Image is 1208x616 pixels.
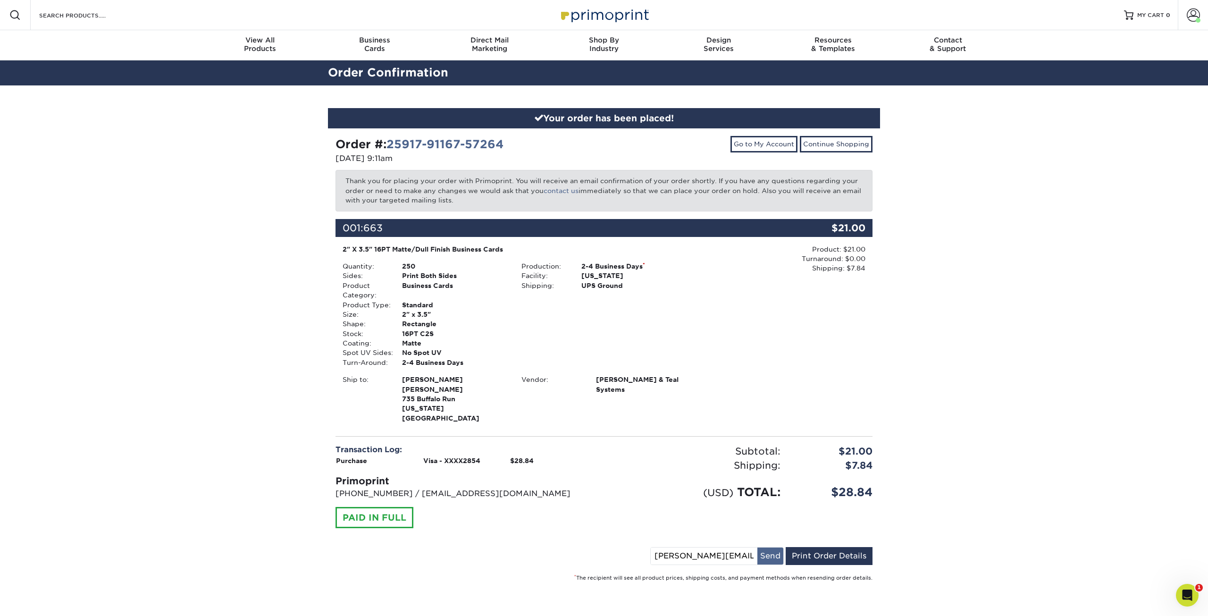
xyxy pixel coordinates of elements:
[336,170,872,211] p: Thank you for placing your order with Primoprint. You will receive an email confirmation of your ...
[737,485,780,499] span: TOTAL:
[547,36,662,44] span: Shop By
[890,36,1005,53] div: & Support
[203,36,318,53] div: Products
[574,262,694,271] div: 2-4 Business Days
[336,300,395,310] div: Product Type:
[788,458,880,473] div: $7.84
[432,36,547,53] div: Marketing
[336,219,783,237] div: 001:
[336,319,395,329] div: Shape:
[514,281,574,290] div: Shipping:
[395,319,514,329] div: Rectangle
[336,457,367,464] strong: Purchase
[395,262,514,271] div: 250
[776,36,890,53] div: & Templates
[786,547,872,565] a: Print Order Details
[890,30,1005,60] a: Contact& Support
[574,575,872,581] small: The recipient will see all product prices, shipping costs, and payment methods when resending ord...
[1137,11,1164,19] span: MY CART
[318,30,432,60] a: BusinessCards
[336,137,503,151] strong: Order #:
[514,271,574,280] div: Facility:
[203,30,318,60] a: View AllProducts
[432,30,547,60] a: Direct MailMarketing
[661,36,776,53] div: Services
[336,338,395,348] div: Coating:
[328,108,880,129] div: Your order has been placed!
[788,444,880,458] div: $21.00
[38,9,130,21] input: SEARCH PRODUCTS.....
[788,484,880,501] div: $28.84
[730,136,797,152] a: Go to My Account
[336,310,395,319] div: Size:
[386,137,503,151] a: 25917-91167-57264
[395,271,514,280] div: Print Both Sides
[336,358,395,367] div: Turn-Around:
[395,329,514,338] div: 16PT C2S
[547,30,662,60] a: Shop ByIndustry
[544,187,579,194] a: contact us
[1176,584,1199,607] iframe: Intercom live chat
[336,271,395,280] div: Sides:
[402,375,507,422] strong: [US_STATE][GEOGRAPHIC_DATA]
[574,271,694,280] div: [US_STATE]
[336,507,413,529] div: PAID IN FULL
[203,36,318,44] span: View All
[604,458,788,473] div: Shipping:
[395,300,514,310] div: Standard
[395,338,514,348] div: Matte
[432,36,547,44] span: Direct Mail
[395,348,514,357] div: No Spot UV
[514,375,589,394] div: Vendor:
[783,219,872,237] div: $21.00
[336,348,395,357] div: Spot UV Sides:
[776,30,890,60] a: Resources& Templates
[336,262,395,271] div: Quantity:
[402,375,507,384] span: [PERSON_NAME]
[402,394,507,404] span: 735 Buffalo Run
[363,222,383,234] span: 663
[604,444,788,458] div: Subtotal:
[694,245,865,273] div: Product: $21.00 Turnaround: $0.00 Shipping: $7.84
[703,487,733,498] small: (USD)
[800,136,872,152] a: Continue Shopping
[547,36,662,53] div: Industry
[336,488,597,499] p: [PHONE_NUMBER] / [EMAIL_ADDRESS][DOMAIN_NAME]
[336,329,395,338] div: Stock:
[1166,12,1170,18] span: 0
[321,64,887,82] h2: Order Confirmation
[336,474,597,488] div: Primoprint
[395,310,514,319] div: 2" x 3.5"
[1195,584,1203,591] span: 1
[776,36,890,44] span: Resources
[336,375,395,423] div: Ship to:
[402,385,507,394] span: [PERSON_NAME]
[395,281,514,300] div: Business Cards
[574,281,694,290] div: UPS Ground
[423,457,480,464] strong: Visa - XXXX2854
[661,30,776,60] a: DesignServices
[395,358,514,367] div: 2-4 Business Days
[890,36,1005,44] span: Contact
[514,262,574,271] div: Production:
[343,245,687,254] div: 2" X 3.5" 16PT Matte/Dull Finish Business Cards
[557,5,651,25] img: Primoprint
[318,36,432,53] div: Cards
[757,548,783,565] button: Send
[336,444,597,456] div: Transaction Log:
[589,375,693,394] div: [PERSON_NAME] & Teal Systems
[336,153,597,164] p: [DATE] 9:11am
[661,36,776,44] span: Design
[510,457,534,464] strong: $28.84
[336,281,395,300] div: Product Category:
[318,36,432,44] span: Business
